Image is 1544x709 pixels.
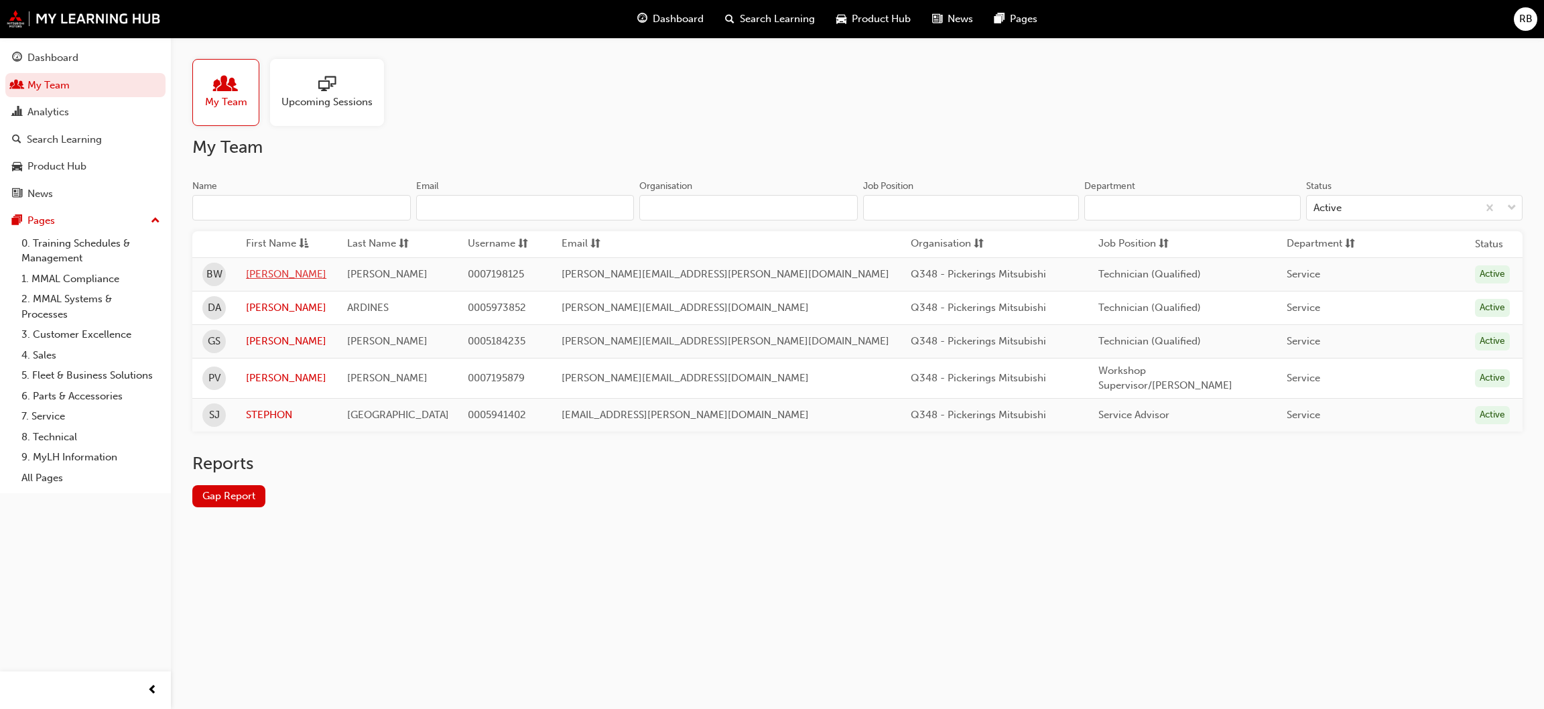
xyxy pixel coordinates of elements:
[836,11,846,27] span: car-icon
[921,5,984,33] a: news-iconNews
[27,186,53,202] div: News
[1084,195,1301,220] input: Department
[1287,236,1342,253] span: Department
[740,11,815,27] span: Search Learning
[5,208,166,233] button: Pages
[281,94,373,110] span: Upcoming Sessions
[1010,11,1037,27] span: Pages
[1475,299,1510,317] div: Active
[27,105,69,120] div: Analytics
[932,11,942,27] span: news-icon
[1098,409,1169,421] span: Service Advisor
[911,236,971,253] span: Organisation
[27,159,86,174] div: Product Hub
[562,236,635,253] button: Emailsorting-icon
[347,372,428,384] span: [PERSON_NAME]
[192,453,1523,474] h2: Reports
[5,46,166,70] a: Dashboard
[1098,236,1172,253] button: Job Positionsorting-icon
[16,386,166,407] a: 6. Parts & Accessories
[911,268,1046,280] span: Q348 - Pickerings Mitsubishi
[16,324,166,345] a: 3. Customer Excellence
[399,236,409,253] span: sorting-icon
[653,11,704,27] span: Dashboard
[27,132,102,147] div: Search Learning
[1313,200,1342,216] div: Active
[562,302,809,314] span: [PERSON_NAME][EMAIL_ADDRESS][DOMAIN_NAME]
[948,11,973,27] span: News
[12,215,22,227] span: pages-icon
[468,372,525,384] span: 0007195879
[468,236,515,253] span: Username
[1475,332,1510,350] div: Active
[468,335,525,347] span: 0005184235
[147,682,157,699] span: prev-icon
[562,268,889,280] span: [PERSON_NAME][EMAIL_ADDRESS][PERSON_NAME][DOMAIN_NAME]
[16,289,166,324] a: 2. MMAL Systems & Processes
[27,50,78,66] div: Dashboard
[208,300,221,316] span: DA
[1098,365,1232,392] span: Workshop Supervisor/[PERSON_NAME]
[318,76,336,94] span: sessionType_ONLINE_URL-icon
[1287,236,1360,253] button: Departmentsorting-icon
[590,236,600,253] span: sorting-icon
[518,236,528,253] span: sorting-icon
[347,335,428,347] span: [PERSON_NAME]
[246,334,326,349] a: [PERSON_NAME]
[1475,265,1510,283] div: Active
[5,73,166,98] a: My Team
[911,236,984,253] button: Organisationsorting-icon
[7,10,161,27] img: mmal
[246,407,326,423] a: STEPHON
[1098,236,1156,253] span: Job Position
[1287,335,1320,347] span: Service
[562,236,588,253] span: Email
[1287,302,1320,314] span: Service
[974,236,984,253] span: sorting-icon
[468,268,524,280] span: 0007198125
[16,365,166,386] a: 5. Fleet & Business Solutions
[416,195,635,220] input: Email
[725,11,734,27] span: search-icon
[863,195,1080,220] input: Job Position
[12,52,22,64] span: guage-icon
[1475,237,1503,252] th: Status
[826,5,921,33] a: car-iconProduct Hub
[192,59,270,126] a: My Team
[1098,302,1201,314] span: Technician (Qualified)
[246,267,326,282] a: [PERSON_NAME]
[12,107,22,119] span: chart-icon
[468,236,541,253] button: Usernamesorting-icon
[1519,11,1533,27] span: RB
[16,427,166,448] a: 8. Technical
[1287,268,1320,280] span: Service
[208,334,220,349] span: GS
[1475,369,1510,387] div: Active
[347,409,449,421] span: [GEOGRAPHIC_DATA]
[246,236,296,253] span: First Name
[468,409,526,421] span: 0005941402
[192,180,217,193] div: Name
[984,5,1048,33] a: pages-iconPages
[562,335,889,347] span: [PERSON_NAME][EMAIL_ADDRESS][PERSON_NAME][DOMAIN_NAME]
[12,161,22,173] span: car-icon
[416,180,439,193] div: Email
[1287,372,1320,384] span: Service
[206,267,222,282] span: BW
[1507,200,1517,217] span: down-icon
[246,371,326,386] a: [PERSON_NAME]
[637,11,647,27] span: guage-icon
[12,80,22,92] span: people-icon
[1514,7,1537,31] button: RB
[994,11,1005,27] span: pages-icon
[209,407,220,423] span: SJ
[863,180,913,193] div: Job Position
[1306,180,1332,193] div: Status
[1098,268,1201,280] span: Technician (Qualified)
[347,268,428,280] span: [PERSON_NAME]
[217,76,235,94] span: people-icon
[192,485,265,507] a: Gap Report
[208,371,220,386] span: PV
[205,94,247,110] span: My Team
